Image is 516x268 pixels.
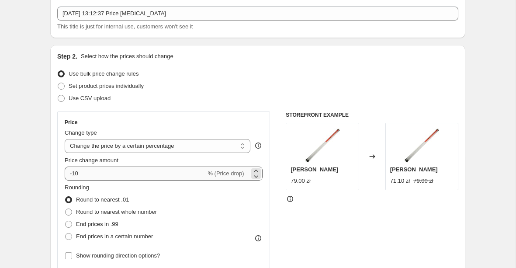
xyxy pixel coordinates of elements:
[69,95,111,101] span: Use CSV upload
[57,52,77,61] h2: Step 2.
[390,177,410,185] div: 71.10 zł
[57,7,458,21] input: 30% off holiday sale
[76,221,118,227] span: End prices in .99
[76,233,153,240] span: End prices in a certain number
[69,83,144,89] span: Set product prices individually
[65,167,206,181] input: -15
[76,196,129,203] span: Round to nearest .01
[81,52,173,61] p: Select how the prices should change
[413,177,433,185] strike: 79.00 zł
[65,184,89,191] span: Rounding
[69,70,139,77] span: Use bulk price change rules
[76,209,157,215] span: Round to nearest whole number
[65,129,97,136] span: Change type
[305,128,340,163] img: 3167_80x.jpg
[65,119,77,126] h3: Price
[286,111,458,118] h6: STOREFRONT EXAMPLE
[291,177,311,185] div: 79.00 zł
[65,157,118,164] span: Price change amount
[76,252,160,259] span: Show rounding direction options?
[208,170,244,177] span: % (Price drop)
[404,128,439,163] img: 3167_80x.jpg
[57,23,193,30] span: This title is just for internal use, customers won't see it
[291,166,338,173] span: [PERSON_NAME]
[390,166,438,173] span: [PERSON_NAME]
[254,141,263,150] div: help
